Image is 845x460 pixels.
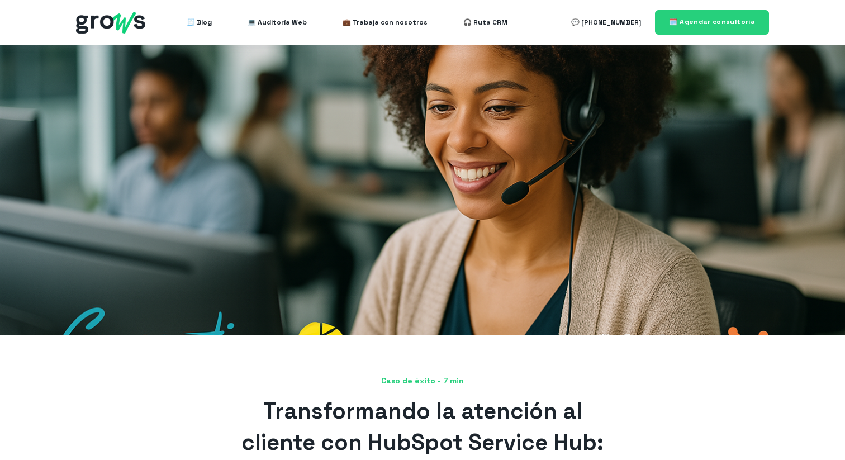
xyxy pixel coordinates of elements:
[655,10,769,34] a: 🗓️ Agendar consultoría
[248,11,307,34] a: 💻 Auditoría Web
[343,11,428,34] a: 💼 Trabaja con nosotros
[76,12,145,34] img: grows - hubspot
[571,11,641,34] a: 💬 [PHONE_NUMBER]
[187,11,212,34] a: 🧾 Blog
[76,376,769,387] span: Caso de éxito - 7 min
[669,17,755,26] span: 🗓️ Agendar consultoría
[463,11,507,34] a: 🎧 Ruta CRM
